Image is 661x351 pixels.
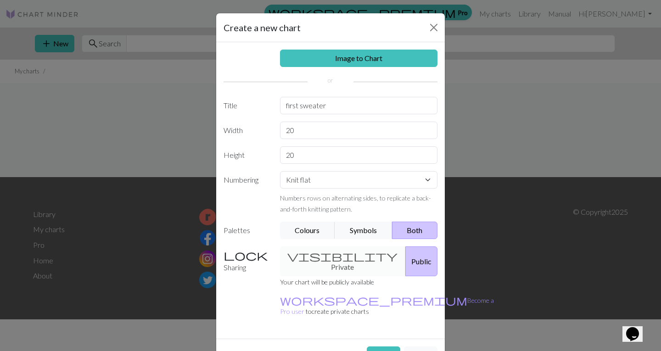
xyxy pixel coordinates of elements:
small: Your chart will be publicly available [280,278,374,286]
label: Height [218,146,274,164]
button: Both [392,222,438,239]
label: Width [218,122,274,139]
button: Close [426,20,441,35]
label: Palettes [218,222,274,239]
small: Numbers rows on alternating sides, to replicate a back-and-forth knitting pattern. [280,194,431,213]
a: Become a Pro user [280,296,494,315]
span: workspace_premium [280,294,467,306]
button: Colours [280,222,336,239]
h5: Create a new chart [224,21,301,34]
a: Image to Chart [280,50,438,67]
label: Numbering [218,171,274,214]
button: Symbols [335,222,392,239]
label: Sharing [218,246,274,276]
button: Public [405,246,437,276]
label: Title [218,97,274,114]
small: to create private charts [280,296,494,315]
iframe: chat widget [622,314,652,342]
